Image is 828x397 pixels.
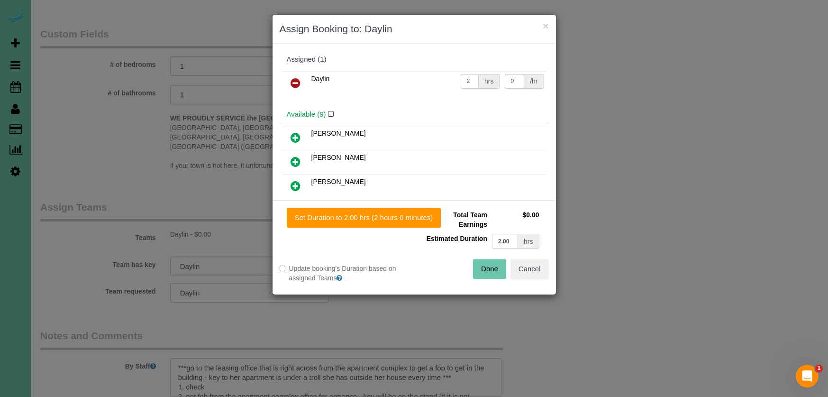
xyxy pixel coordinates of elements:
[524,74,544,89] div: /hr
[287,111,542,119] h4: Available (9)
[427,235,487,242] span: Estimated Duration
[311,154,366,161] span: [PERSON_NAME]
[280,22,549,36] h3: Assign Booking to: Daylin
[287,208,441,228] button: Set Duration to 2.00 hrs (2 hours 0 minutes)
[280,266,285,271] input: Update booking's Duration based on assigned Teams
[518,234,539,249] div: hrs
[815,365,823,372] span: 1
[421,208,490,231] td: Total Team Earnings
[543,21,548,31] button: ×
[490,208,542,231] td: $0.00
[287,55,542,64] div: Assigned (1)
[311,75,330,83] span: Daylin
[510,259,549,279] button: Cancel
[479,74,500,89] div: hrs
[473,259,506,279] button: Done
[311,129,366,137] span: [PERSON_NAME]
[280,264,407,283] label: Update booking's Duration based on assigned Teams
[796,365,819,388] iframe: Intercom live chat
[311,178,366,185] span: [PERSON_NAME]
